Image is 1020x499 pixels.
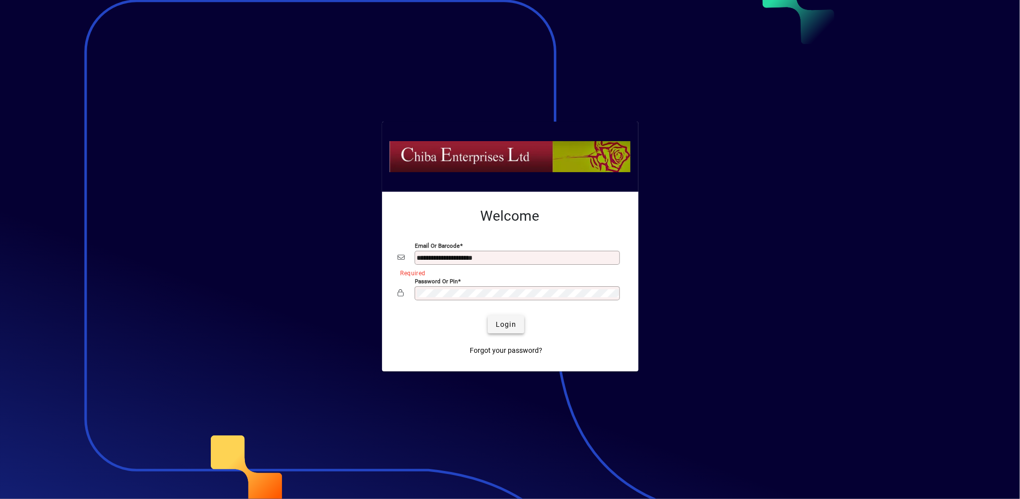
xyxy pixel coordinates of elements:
[415,242,460,249] mat-label: Email or Barcode
[488,315,524,333] button: Login
[401,267,614,278] mat-error: Required
[470,345,542,356] span: Forgot your password?
[398,208,622,225] h2: Welcome
[415,278,458,285] mat-label: Password or Pin
[496,319,516,330] span: Login
[466,341,546,359] a: Forgot your password?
